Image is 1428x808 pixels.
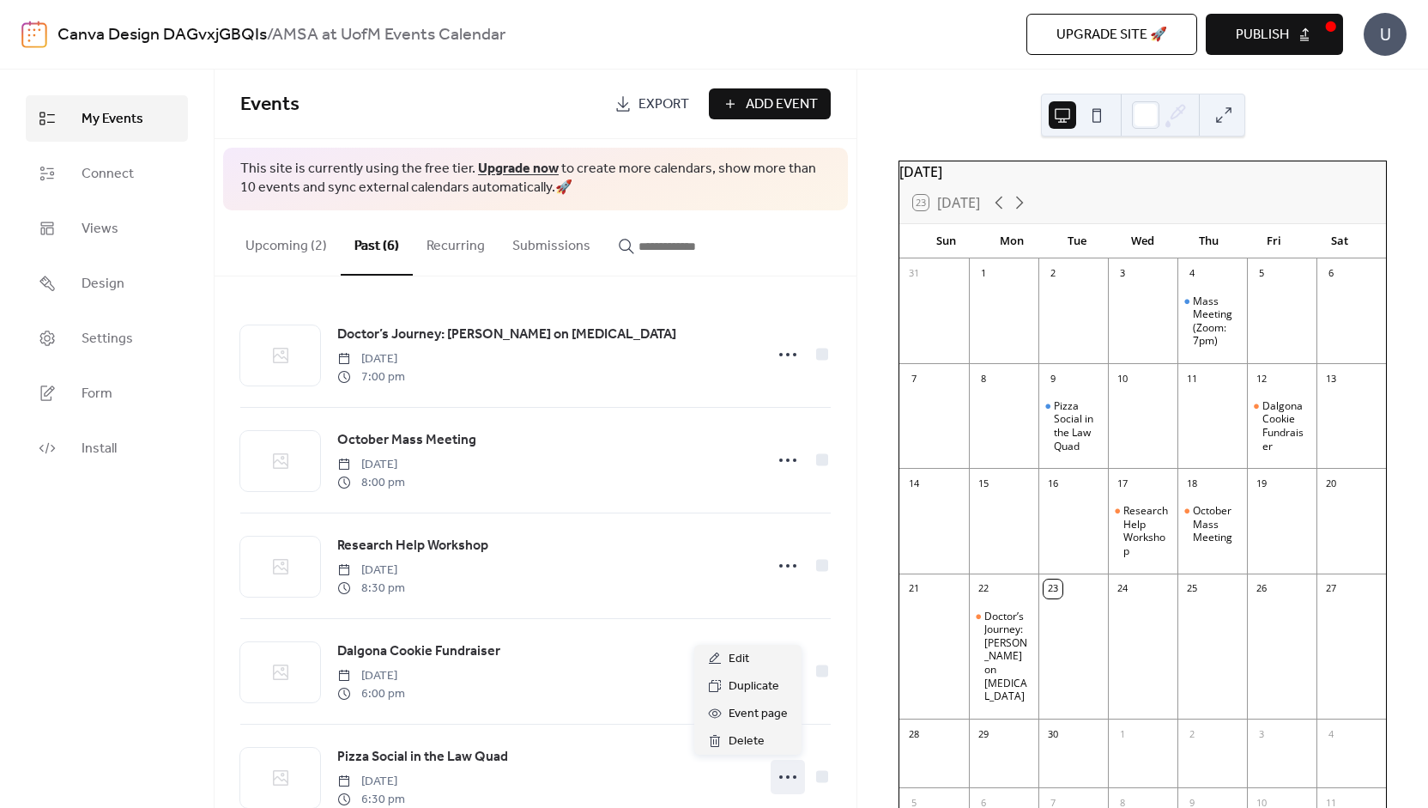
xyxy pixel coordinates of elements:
[1113,474,1132,493] div: 17
[602,88,702,119] a: Export
[1206,14,1343,55] button: Publish
[337,429,476,452] a: October Mass Meeting
[1177,295,1247,348] div: Mass Meeting (Zoom: 7pm)
[337,368,405,386] span: 7:00 pm
[1322,474,1340,493] div: 20
[1044,264,1062,283] div: 2
[26,370,188,416] a: Form
[337,685,405,703] span: 6:00 pm
[337,350,405,368] span: [DATE]
[1044,474,1062,493] div: 16
[969,610,1038,703] div: Doctor’s Journey: Dr. Misty Long on Nuclear Medicine
[82,329,133,349] span: Settings
[1044,224,1110,258] div: Tue
[1322,264,1340,283] div: 6
[1176,224,1241,258] div: Thu
[1177,504,1247,544] div: October Mass Meeting
[57,19,267,52] a: Canva Design DAGvxjGBQIs
[1110,224,1176,258] div: Wed
[26,95,188,142] a: My Events
[1252,725,1271,744] div: 3
[1322,580,1340,598] div: 27
[1193,295,1240,348] div: Mass Meeting (Zoom: 7pm)
[913,224,978,258] div: Sun
[26,260,188,307] a: Design
[905,474,923,493] div: 14
[240,160,831,198] span: This site is currently using the free tier. to create more calendars, show more than 10 events an...
[82,219,118,240] span: Views
[478,155,559,182] a: Upgrade now
[232,210,341,274] button: Upcoming (2)
[337,324,676,346] a: Doctor’s Journey: [PERSON_NAME] on [MEDICAL_DATA]
[337,580,405,598] span: 8:30 pm
[1113,725,1132,744] div: 1
[1252,474,1271,493] div: 19
[729,677,779,697] span: Duplicate
[974,264,993,283] div: 1
[974,580,993,598] div: 22
[905,264,923,283] div: 31
[82,384,112,404] span: Form
[337,474,405,492] span: 8:00 pm
[26,425,188,471] a: Install
[979,224,1044,258] div: Mon
[337,641,500,663] a: Dalgona Cookie Fundraiser
[1113,264,1132,283] div: 3
[1183,580,1201,598] div: 25
[272,19,505,52] b: AMSA at UofM Events Calendar
[82,164,134,185] span: Connect
[729,704,788,725] span: Event page
[1322,369,1340,388] div: 13
[26,205,188,252] a: Views
[1038,399,1108,453] div: Pizza Social in the Law Quad
[1183,725,1201,744] div: 2
[1026,14,1197,55] button: Upgrade site 🚀
[337,325,676,345] span: Doctor’s Journey: [PERSON_NAME] on [MEDICAL_DATA]
[984,610,1032,703] div: Doctor’s Journey: [PERSON_NAME] on [MEDICAL_DATA]
[1262,399,1310,453] div: Dalgona Cookie Fundraiser
[746,94,818,115] span: Add Event
[1123,504,1171,557] div: Research Help Workshop
[1322,725,1340,744] div: 4
[337,562,405,580] span: [DATE]
[413,210,499,274] button: Recurring
[905,580,923,598] div: 21
[905,369,923,388] div: 7
[1364,13,1407,56] div: U
[899,161,1386,182] div: [DATE]
[240,86,300,124] span: Events
[1054,399,1101,453] div: Pizza Social in the Law Quad
[1113,580,1132,598] div: 24
[337,747,508,768] span: Pizza Social in the Law Quad
[1252,264,1271,283] div: 5
[82,439,117,459] span: Install
[21,21,47,48] img: logo
[1252,580,1271,598] div: 26
[82,274,124,295] span: Design
[1044,725,1062,744] div: 30
[341,210,413,276] button: Past (6)
[1056,25,1167,46] span: Upgrade site 🚀
[1183,369,1201,388] div: 11
[26,315,188,361] a: Settings
[709,88,831,119] button: Add Event
[82,109,143,130] span: My Events
[337,641,500,662] span: Dalgona Cookie Fundraiser
[337,536,488,556] span: Research Help Workshop
[1108,504,1177,557] div: Research Help Workshop
[1193,504,1240,544] div: October Mass Meeting
[337,430,476,451] span: October Mass Meeting
[26,150,188,197] a: Connect
[729,649,749,670] span: Edit
[974,474,993,493] div: 15
[1044,580,1062,598] div: 23
[1307,224,1372,258] div: Sat
[729,732,765,752] span: Delete
[267,19,272,52] b: /
[1247,399,1316,453] div: Dalgona Cookie Fundraiser
[337,667,405,685] span: [DATE]
[1183,264,1201,283] div: 4
[1183,474,1201,493] div: 18
[905,725,923,744] div: 28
